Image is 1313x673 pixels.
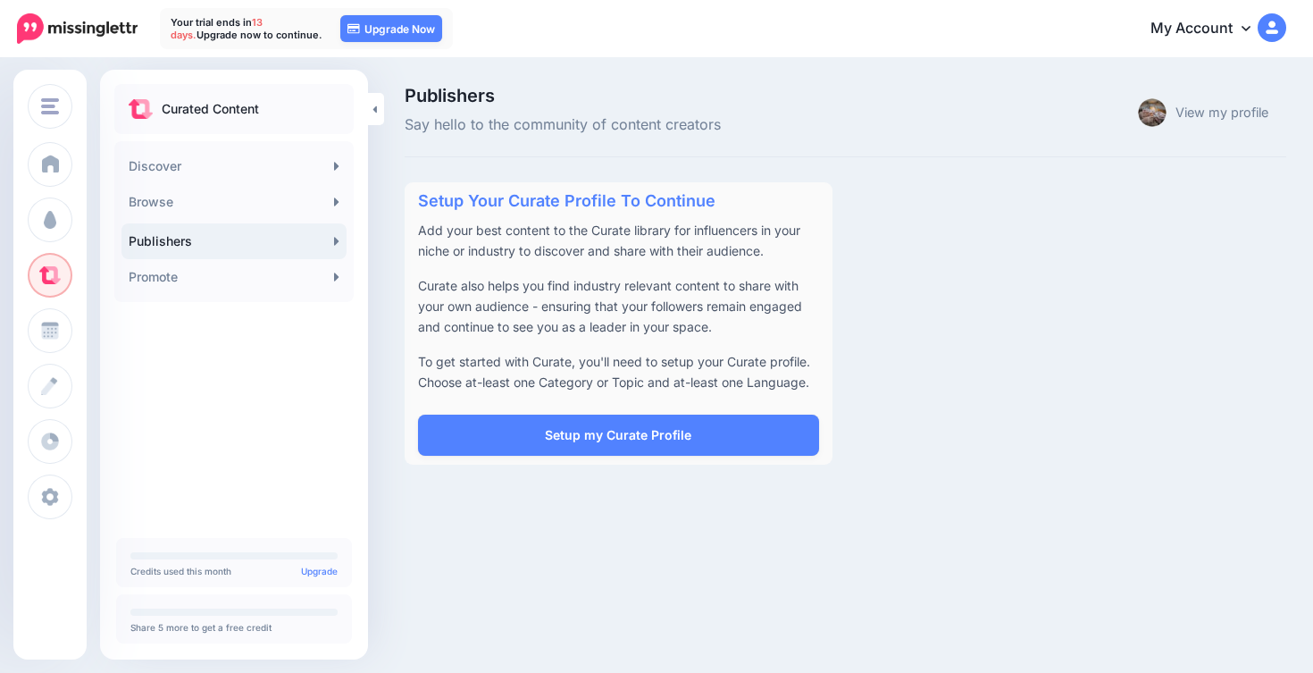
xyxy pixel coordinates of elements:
span: Publishers [405,87,721,105]
h4: Setup Your Curate Profile To Continue [418,191,819,211]
span: Say hello to the community of content creators [405,114,721,137]
a: View my profile [1175,99,1268,126]
span: 13 days. [171,16,263,41]
p: Add your best content to the Curate library for influencers in your niche or industry to discover... [418,220,819,261]
img: Missinglettr [17,13,138,44]
img: menu.png [41,98,59,114]
img: 542136811_122098768395000833_949750215383372954_n-bsa155064_thumb.jpg [1138,98,1167,127]
a: Promote [121,259,347,295]
a: Browse [121,184,347,220]
a: My Account [1133,7,1286,51]
p: Your trial ends in Upgrade now to continue. [171,16,322,41]
p: To get started with Curate, you'll need to setup your Curate profile. Choose at-least one Categor... [418,351,819,392]
a: Setup my Curate Profile [418,415,819,456]
p: Curated Content [162,98,259,120]
a: Upgrade Now [340,15,442,42]
p: Curate also helps you find industry relevant content to share with your own audience - ensuring t... [418,275,819,337]
img: curate.png [129,99,153,119]
a: Publishers [121,223,347,259]
a: Discover [121,148,347,184]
